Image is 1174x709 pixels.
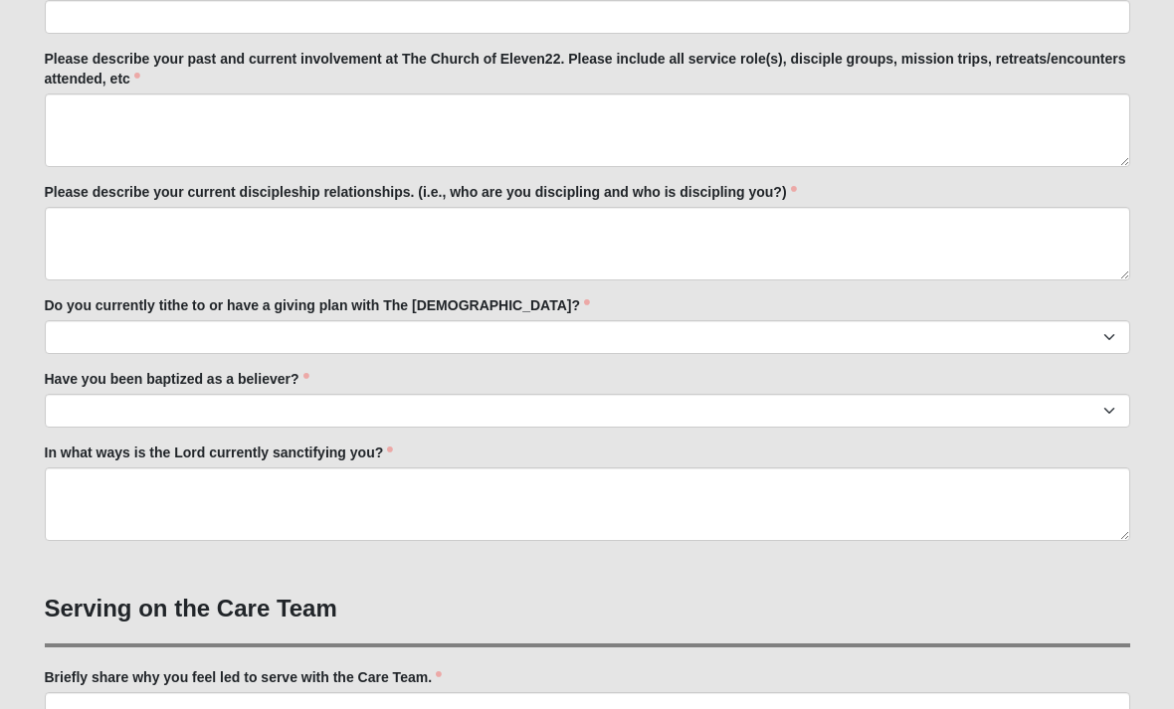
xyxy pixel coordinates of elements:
label: Please describe your current discipleship relationships. (i.e., who are you discipling and who is... [45,182,797,202]
label: Briefly share why you feel led to serve with the Care Team. [45,667,443,687]
label: In what ways is the Lord currently sanctifying you? [45,443,394,462]
label: Have you been baptized as a believer? [45,369,309,389]
label: Please describe your past and current involvement at The Church of Eleven22. Please include all s... [45,49,1130,89]
h3: Serving on the Care Team [45,595,1130,623]
label: Do you currently tithe to or have a giving plan with The [DEMOGRAPHIC_DATA]? [45,295,591,315]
